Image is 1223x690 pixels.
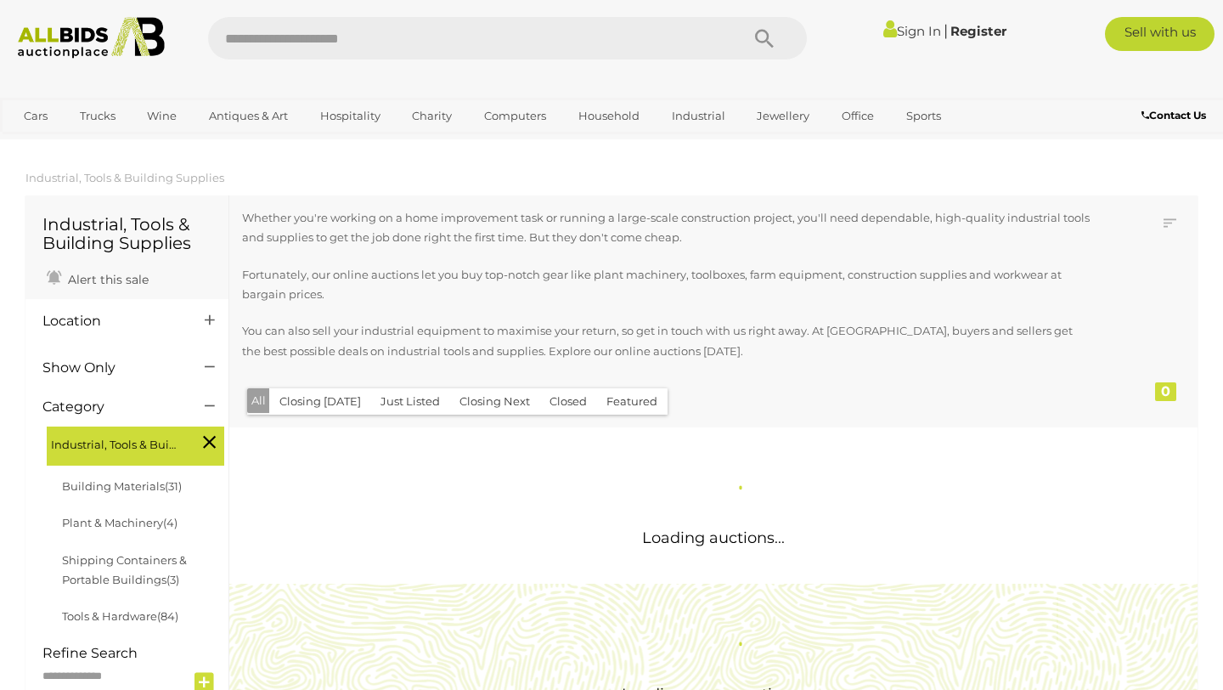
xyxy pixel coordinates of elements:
[539,388,597,415] button: Closed
[42,360,179,376] h4: Show Only
[309,102,392,130] a: Hospitality
[1155,382,1176,401] div: 0
[1105,17,1215,51] a: Sell with us
[13,130,155,158] a: [GEOGRAPHIC_DATA]
[25,171,224,184] a: Industrial, Tools & Building Supplies
[9,17,174,59] img: Allbids.com.au
[157,609,178,623] span: (84)
[62,609,178,623] a: Tools & Hardware(84)
[449,388,540,415] button: Closing Next
[895,102,952,130] a: Sports
[62,516,178,529] a: Plant & Machinery(4)
[567,102,651,130] a: Household
[596,388,668,415] button: Featured
[165,479,182,493] span: (31)
[166,573,179,586] span: (3)
[51,431,178,455] span: Industrial, Tools & Building Supplies
[62,479,182,493] a: Building Materials(31)
[401,102,463,130] a: Charity
[136,102,188,130] a: Wine
[42,215,211,252] h1: Industrial, Tools & Building Supplies
[42,399,179,415] h4: Category
[242,265,1094,305] p: Fortunately, our online auctions let you buy top-notch gear like plant machinery, toolboxes, farm...
[42,265,153,291] a: Alert this sale
[642,529,785,547] span: Loading auctions...
[944,21,948,40] span: |
[269,388,371,415] button: Closing [DATE]
[1141,109,1206,122] b: Contact Us
[242,321,1094,361] p: You can also sell your industrial equipment to maximise your return, so get in touch with us righ...
[950,23,1006,39] a: Register
[661,102,736,130] a: Industrial
[42,646,224,661] h4: Refine Search
[746,102,820,130] a: Jewellery
[163,516,178,529] span: (4)
[69,102,127,130] a: Trucks
[62,553,187,586] a: Shipping Containers & Portable Buildings(3)
[1141,106,1210,125] a: Contact Us
[473,102,557,130] a: Computers
[64,272,149,287] span: Alert this sale
[370,388,450,415] button: Just Listed
[13,102,59,130] a: Cars
[883,23,941,39] a: Sign In
[242,208,1094,248] p: Whether you're working on a home improvement task or running a large-scale construction project, ...
[831,102,885,130] a: Office
[42,314,179,329] h4: Location
[198,102,299,130] a: Antiques & Art
[722,17,807,59] button: Search
[247,388,270,413] button: All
